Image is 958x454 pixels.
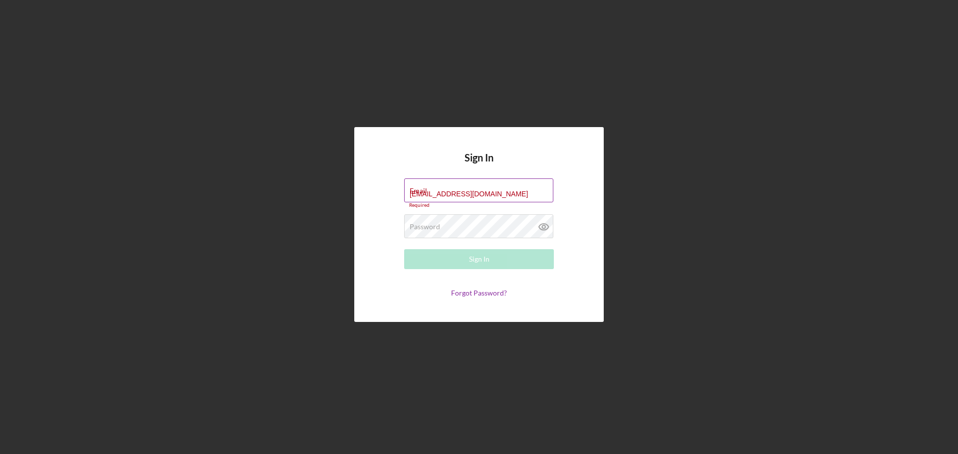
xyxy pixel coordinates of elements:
a: Forgot Password? [451,289,507,297]
label: Email [410,187,427,195]
h4: Sign In [465,152,493,178]
button: Sign In [404,249,554,269]
div: Sign In [469,249,489,269]
div: Required [404,202,554,208]
label: Password [410,223,440,231]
